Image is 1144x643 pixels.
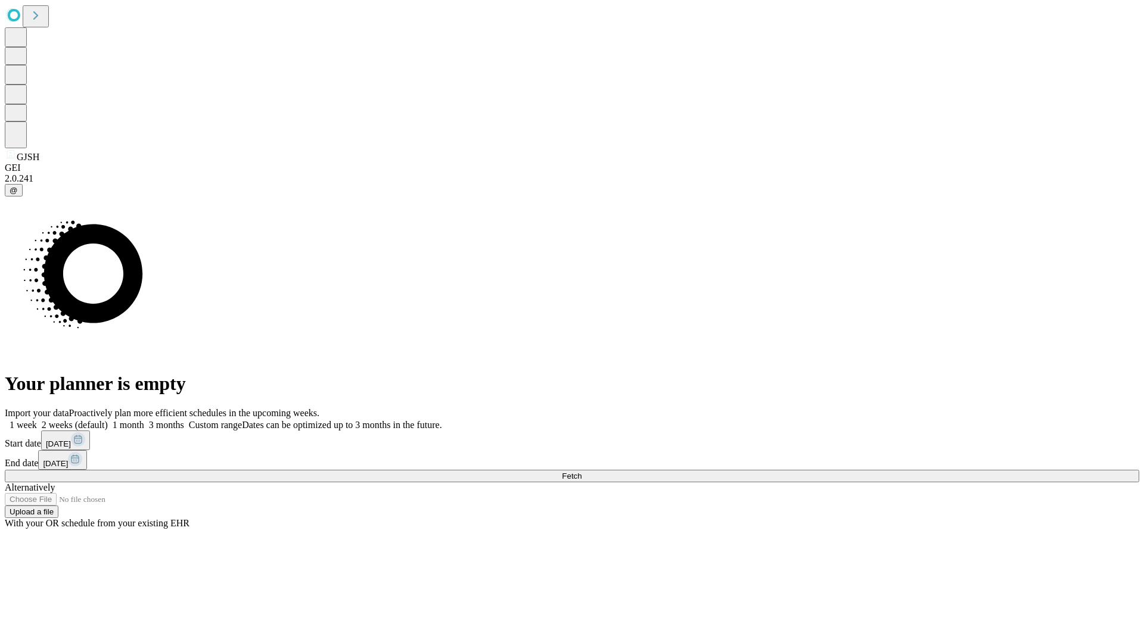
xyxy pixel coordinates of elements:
span: @ [10,186,18,195]
span: [DATE] [43,459,68,468]
span: Proactively plan more efficient schedules in the upcoming weeks. [69,408,319,418]
span: [DATE] [46,439,71,448]
button: Fetch [5,470,1139,482]
div: GEI [5,163,1139,173]
span: 3 months [149,420,184,430]
button: @ [5,184,23,196]
span: With your OR schedule from your existing EHR [5,518,189,528]
button: [DATE] [41,430,90,450]
span: Fetch [562,472,582,480]
button: [DATE] [38,450,87,470]
span: 1 week [10,420,37,430]
span: 2 weeks (default) [42,420,108,430]
span: Import your data [5,408,69,418]
span: Custom range [189,420,242,430]
div: Start date [5,430,1139,450]
div: End date [5,450,1139,470]
span: Dates can be optimized up to 3 months in the future. [242,420,442,430]
span: 1 month [113,420,144,430]
h1: Your planner is empty [5,373,1139,395]
span: GJSH [17,152,39,162]
div: 2.0.241 [5,173,1139,184]
span: Alternatively [5,482,55,492]
button: Upload a file [5,505,58,518]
